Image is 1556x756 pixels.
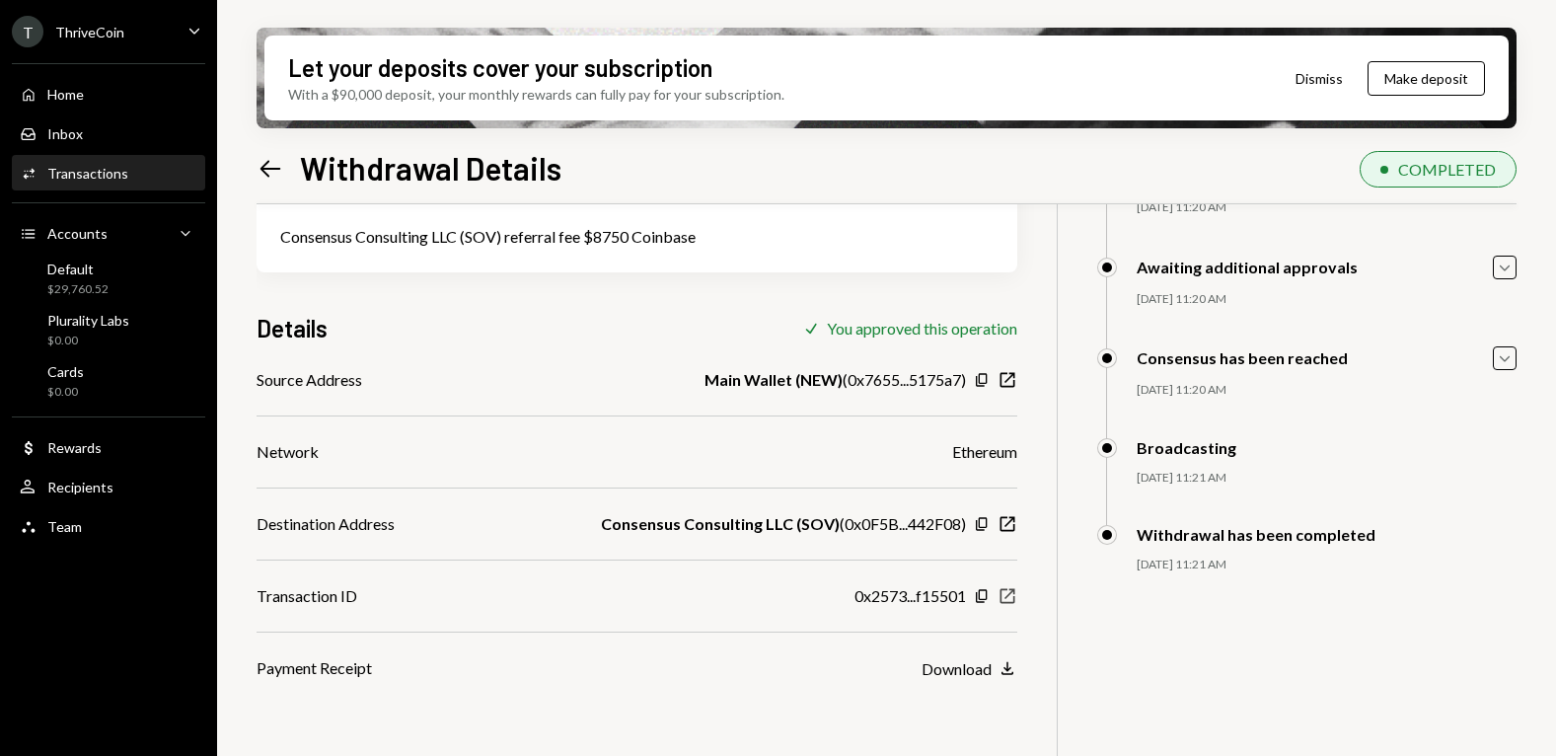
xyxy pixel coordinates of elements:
[1137,291,1517,308] div: [DATE] 11:20 AM
[288,84,784,105] div: With a $90,000 deposit, your monthly rewards can fully pay for your subscription.
[257,440,319,464] div: Network
[47,225,108,242] div: Accounts
[47,312,129,329] div: Plurality Labs
[704,368,966,392] div: ( 0x7655...5175a7 )
[47,281,109,298] div: $29,760.52
[1368,61,1485,96] button: Make deposit
[854,584,966,608] div: 0x2573...f15501
[922,658,1017,680] button: Download
[257,656,372,680] div: Payment Receipt
[922,659,992,678] div: Download
[952,440,1017,464] div: Ethereum
[1137,557,1517,573] div: [DATE] 11:21 AM
[1137,438,1236,457] div: Broadcasting
[1271,55,1368,102] button: Dismiss
[601,512,966,536] div: ( 0x0F5B...442F08 )
[47,86,84,103] div: Home
[47,333,129,349] div: $0.00
[704,368,843,392] b: Main Wallet (NEW)
[1398,160,1496,179] div: COMPLETED
[1137,258,1358,276] div: Awaiting additional approvals
[257,368,362,392] div: Source Address
[12,115,205,151] a: Inbox
[47,363,84,380] div: Cards
[601,512,840,536] b: Consensus Consulting LLC (SOV)
[55,24,124,40] div: ThriveCoin
[12,155,205,190] a: Transactions
[1137,382,1517,399] div: [DATE] 11:20 AM
[12,469,205,504] a: Recipients
[12,508,205,544] a: Team
[12,255,205,302] a: Default$29,760.52
[47,439,102,456] div: Rewards
[47,518,82,535] div: Team
[827,319,1017,338] div: You approved this operation
[47,165,128,182] div: Transactions
[12,306,205,353] a: Plurality Labs$0.00
[12,429,205,465] a: Rewards
[12,215,205,251] a: Accounts
[257,584,357,608] div: Transaction ID
[288,51,712,84] div: Let your deposits cover your subscription
[12,16,43,47] div: T
[257,512,395,536] div: Destination Address
[47,479,113,495] div: Recipients
[12,357,205,405] a: Cards$0.00
[1137,525,1375,544] div: Withdrawal has been completed
[280,225,994,249] div: Consensus Consulting LLC (SOV) referral fee $8750 Coinbase
[47,125,83,142] div: Inbox
[1137,348,1348,367] div: Consensus has been reached
[47,384,84,401] div: $0.00
[47,261,109,277] div: Default
[1137,199,1517,216] div: [DATE] 11:20 AM
[1137,470,1517,487] div: [DATE] 11:21 AM
[300,148,561,188] h1: Withdrawal Details
[12,76,205,112] a: Home
[257,312,328,344] h3: Details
